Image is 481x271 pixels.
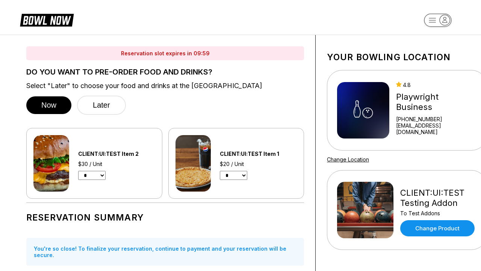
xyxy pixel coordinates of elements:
a: Change Location [327,156,369,163]
h1: Reservation Summary [26,212,304,223]
img: CLIENT:UI:TEST Item 2 [33,135,69,192]
div: [PHONE_NUMBER] [396,116,476,122]
div: To Test Addons [400,210,476,216]
div: Reservation slot expires in 09:59 [26,46,304,60]
label: Select "Later" to choose your food and drinks at the [GEOGRAPHIC_DATA] [26,82,304,90]
label: DO YOU WANT TO PRE-ORDER FOOD AND DRINKS? [26,68,304,76]
div: $20 / Unit [220,161,297,167]
div: $30 / Unit [78,161,155,167]
a: [EMAIL_ADDRESS][DOMAIN_NAME] [396,122,476,135]
a: Change Product [400,220,475,236]
button: Later [77,96,126,115]
div: CLIENT:UI:TEST Item 1 [220,151,297,157]
img: CLIENT:UI:TEST Item 1 [175,135,211,192]
div: Playwright Business [396,92,476,112]
div: You're so close! To finalize your reservation, continue to payment and your reservation will be s... [26,238,304,266]
img: Playwright Business [337,82,389,139]
img: CLIENT:UI:TEST Testing Addon [337,182,393,238]
div: CLIENT:UI:TEST Item 2 [78,151,155,157]
button: Now [26,96,71,114]
div: CLIENT:UI:TEST Testing Addon [400,188,476,208]
div: 4.8 [396,82,476,88]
